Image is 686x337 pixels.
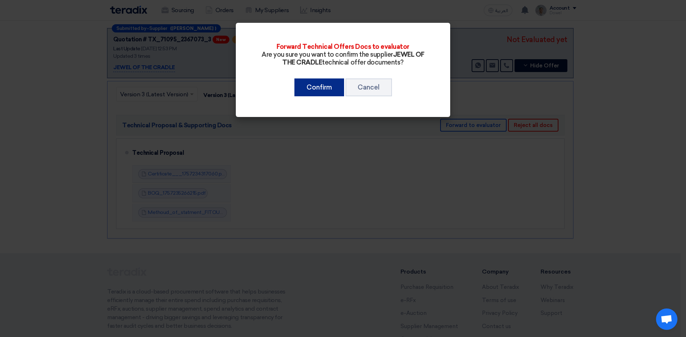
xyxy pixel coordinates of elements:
b: JEWEL OF THE CRADLE [282,51,424,66]
span: Are you sure you want to confirm the supplier technical offer documents? [262,51,424,66]
span: Forward Technical Offers Docs to evaluator [277,43,409,51]
div: Open chat [656,308,677,330]
button: Cancel [346,78,392,96]
button: Confirm [294,78,344,96]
